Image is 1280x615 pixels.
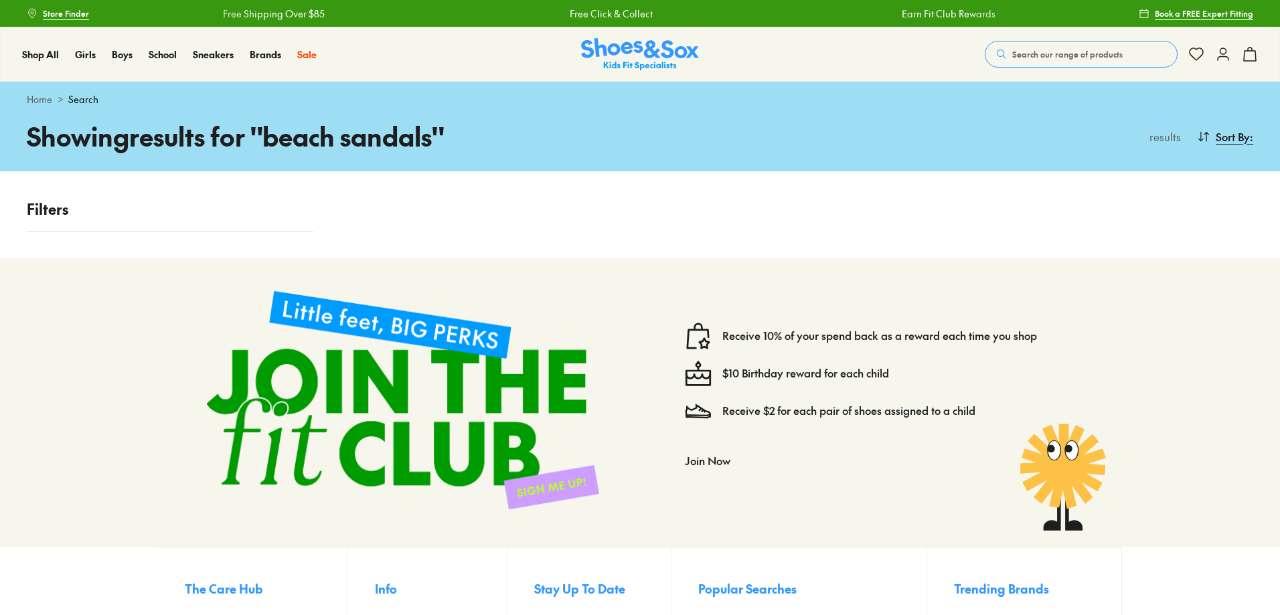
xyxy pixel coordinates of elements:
[954,574,1095,604] button: Trending Brands
[27,92,52,106] a: Home
[22,48,59,62] a: Shop All
[722,329,1037,343] a: Receive 10% of your spend back as a reward each time you shop
[43,7,89,19] span: Store Finder
[1197,122,1253,151] button: Sort By:
[375,580,397,598] span: Info
[1012,48,1123,60] span: Search our range of products
[27,1,89,25] a: Store Finder
[250,48,281,62] a: Brands
[685,360,712,387] img: cake--candle-birthday-event-special-sweet-cake-bake.svg
[581,38,699,71] a: Shoes & Sox
[149,48,177,61] span: School
[1216,128,1250,145] span: Sort By
[685,323,712,349] img: vector1.svg
[894,7,988,21] a: Earn Fit Club Rewards
[1144,128,1181,145] p: results
[193,48,234,62] a: Sneakers
[954,580,1049,598] span: Trending Brands
[112,48,133,62] a: Boys
[698,574,927,604] button: Popular Searches
[216,7,317,21] a: Free Shipping Over $85
[193,48,234,61] span: Sneakers
[1139,1,1253,25] a: Book a FREE Expert Fitting
[698,580,797,598] span: Popular Searches
[68,92,98,106] span: Search
[1250,128,1253,145] span: :
[534,574,671,604] button: Stay Up To Date
[685,446,730,475] button: Join Now
[1155,7,1253,19] span: Book a FREE Expert Fitting
[562,7,645,21] a: Free Click & Collect
[22,48,59,61] span: Shop All
[685,398,712,424] img: Vector_3098.svg
[149,48,177,62] a: School
[985,41,1178,68] button: Search our range of products
[375,574,507,604] button: Info
[534,580,625,598] span: Stay Up To Date
[185,269,621,531] img: sign-up-footer.png
[112,48,133,61] span: Boys
[722,366,889,381] a: $10 Birthday reward for each child
[27,198,313,220] p: Filters
[27,92,1253,106] div: >
[75,48,96,62] a: Girls
[27,117,640,155] h1: Showing results for " beach sandals "
[581,38,699,71] img: SNS_Logo_Responsive.svg
[722,404,975,418] a: Receive $2 for each pair of shoes assigned to a child
[297,48,317,61] span: Sale
[75,48,96,61] span: Girls
[185,574,347,604] button: The Care Hub
[185,580,263,598] span: The Care Hub
[250,48,281,61] span: Brands
[297,48,317,62] a: Sale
